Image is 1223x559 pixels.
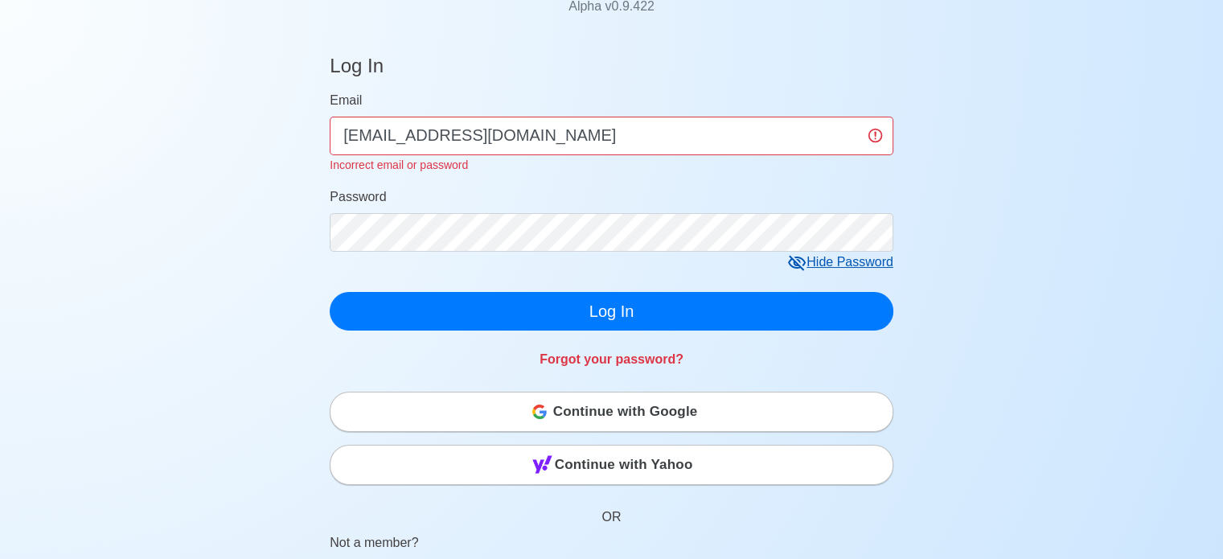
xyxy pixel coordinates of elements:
[330,55,384,84] h4: Log In
[330,488,893,533] p: OR
[330,93,362,107] span: Email
[330,533,893,559] p: Not a member?
[330,445,893,485] button: Continue with Yahoo
[555,449,693,481] span: Continue with Yahoo
[330,158,468,171] small: Incorrect email or password
[330,292,893,331] button: Log In
[787,253,893,273] div: Hide Password
[330,190,386,203] span: Password
[540,352,683,366] a: Forgot your password?
[553,396,698,428] span: Continue with Google
[330,117,893,155] input: Your email
[330,392,893,432] button: Continue with Google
